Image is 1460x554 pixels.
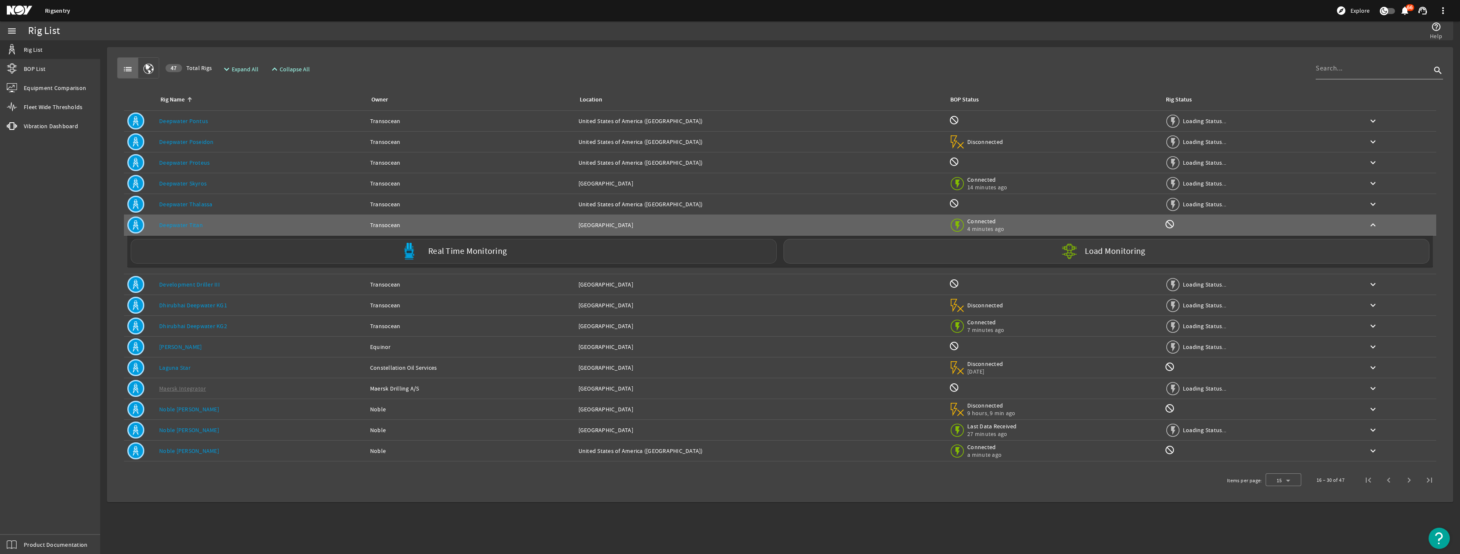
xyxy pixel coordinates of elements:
a: Deepwater Titan [159,221,203,229]
span: BOP List [24,65,45,73]
mat-icon: keyboard_arrow_down [1368,116,1378,126]
a: Development Driller III [159,281,220,288]
button: more_vert [1433,0,1453,21]
a: Real Time Monitoring [127,239,780,264]
div: United States of America ([GEOGRAPHIC_DATA]) [578,200,943,208]
span: Connected [967,217,1004,225]
a: Deepwater Poseidon [159,138,214,146]
div: [GEOGRAPHIC_DATA] [578,301,943,309]
span: Disconnected [967,138,1003,146]
mat-icon: BOP Monitoring not available for this rig [949,278,959,289]
div: [GEOGRAPHIC_DATA] [578,363,943,372]
span: Disconnected [967,301,1003,309]
a: Dhirubhai Deepwater KG2 [159,322,227,330]
div: Owner [370,95,568,104]
mat-icon: keyboard_arrow_down [1368,446,1378,456]
a: Deepwater Proteus [159,159,210,166]
div: Items per page: [1227,476,1262,485]
mat-icon: keyboard_arrow_down [1368,383,1378,394]
mat-icon: BOP Monitoring not available for this rig [949,198,959,208]
span: Last Data Received [967,422,1017,430]
button: 66 [1400,6,1409,15]
span: Help [1430,32,1442,40]
a: Deepwater Pontus [159,117,208,125]
a: Load Monitoring [780,239,1433,264]
span: Product Documentation [24,540,87,549]
span: Loading Status... [1183,117,1226,125]
span: Collapse All [280,65,310,73]
button: Explore [1333,4,1373,17]
mat-icon: list [123,64,133,74]
span: Rig List [24,45,42,54]
span: Vibration Dashboard [24,122,78,130]
div: [GEOGRAPHIC_DATA] [578,384,943,393]
div: Rig List [28,27,60,35]
div: Transocean [370,221,572,229]
mat-icon: menu [7,26,17,36]
a: Noble [PERSON_NAME] [159,405,219,413]
div: Transocean [370,301,572,309]
span: Loading Status... [1183,426,1226,434]
span: Explore [1350,6,1370,15]
mat-icon: BOP Monitoring not available for this rig [949,157,959,167]
i: search [1433,65,1443,76]
mat-icon: keyboard_arrow_down [1368,157,1378,168]
span: Loading Status... [1183,200,1226,208]
div: [GEOGRAPHIC_DATA] [578,343,943,351]
div: [GEOGRAPHIC_DATA] [578,179,943,188]
a: Deepwater Skyros [159,180,207,187]
span: Connected [967,318,1004,326]
button: Collapse All [266,62,313,77]
div: Transocean [370,179,572,188]
span: Equipment Comparison [24,84,86,92]
a: Rigsentry [45,7,70,15]
mat-icon: BOP Monitoring not available for this rig [949,115,959,125]
button: First page [1358,470,1379,490]
div: Rig Status [1166,95,1192,104]
div: Transocean [370,322,572,330]
span: Loading Status... [1183,138,1226,146]
img: Bluepod.svg [401,243,418,260]
div: United States of America ([GEOGRAPHIC_DATA]) [578,138,943,146]
span: a minute ago [967,451,1003,458]
div: [GEOGRAPHIC_DATA] [578,426,943,434]
mat-icon: keyboard_arrow_down [1368,342,1378,352]
span: Total Rigs [166,64,212,72]
mat-icon: explore [1336,6,1346,16]
span: Fleet Wide Thresholds [24,103,82,111]
span: Expand All [232,65,258,73]
div: [GEOGRAPHIC_DATA] [578,280,943,289]
span: Loading Status... [1183,322,1226,330]
a: Noble [PERSON_NAME] [159,426,219,434]
span: 27 minutes ago [967,430,1017,438]
div: Transocean [370,138,572,146]
div: Equinor [370,343,572,351]
div: [GEOGRAPHIC_DATA] [578,221,943,229]
div: Location [580,95,602,104]
span: 7 minutes ago [967,326,1004,334]
button: Previous page [1379,470,1399,490]
div: Constellation Oil Services [370,363,572,372]
label: Real Time Monitoring [428,247,507,256]
div: United States of America ([GEOGRAPHIC_DATA]) [578,447,943,455]
mat-icon: Rig Monitoring not available for this rig [1165,219,1175,229]
mat-icon: BOP Monitoring not available for this rig [949,382,959,393]
a: Noble [PERSON_NAME] [159,447,219,455]
mat-icon: keyboard_arrow_down [1368,363,1378,373]
mat-icon: expand_more [222,64,228,74]
mat-icon: keyboard_arrow_down [1368,300,1378,310]
span: Loading Status... [1183,180,1226,187]
span: Loading Status... [1183,281,1226,288]
span: Connected [967,176,1008,183]
label: Load Monitoring [1085,247,1146,256]
span: [DATE] [967,368,1003,375]
mat-icon: Rig Monitoring not available for this rig [1165,445,1175,455]
mat-icon: help_outline [1431,22,1441,32]
div: BOP Status [950,95,979,104]
a: [PERSON_NAME] [159,343,202,351]
mat-icon: expand_less [270,64,276,74]
span: Disconnected [967,402,1016,409]
div: [GEOGRAPHIC_DATA] [578,405,943,413]
mat-icon: vibration [7,121,17,131]
div: 16 – 30 of 47 [1317,476,1345,484]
